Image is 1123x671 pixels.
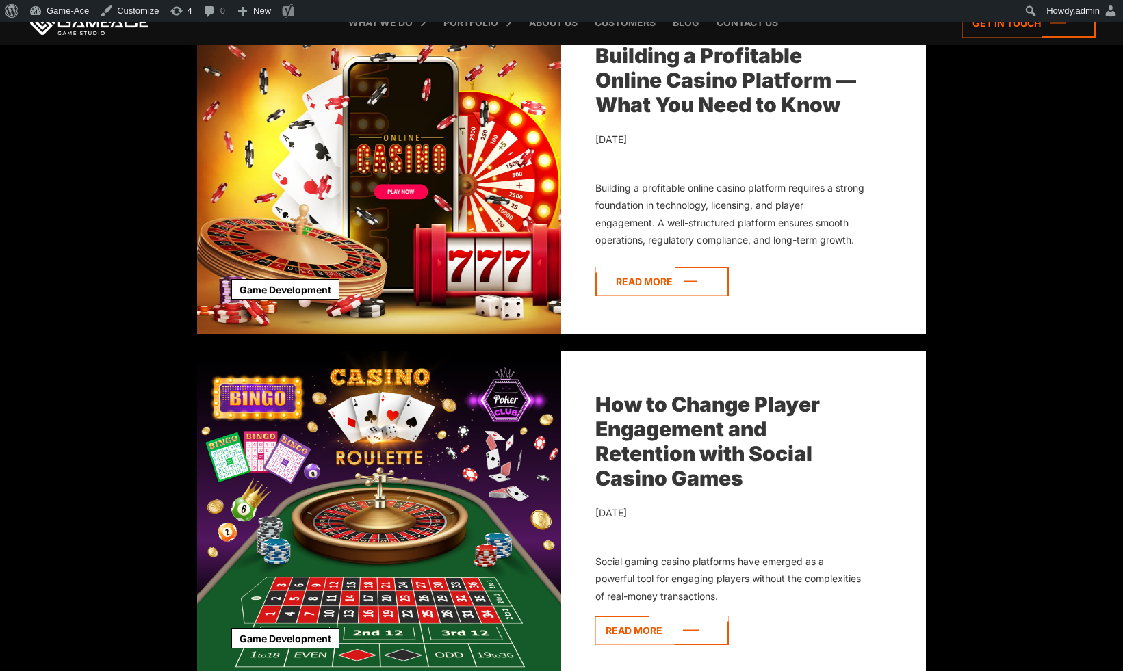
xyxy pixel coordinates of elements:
[595,179,864,249] div: Building a profitable online casino platform requires a strong foundation in technology, licensin...
[962,8,1096,38] a: Get in touch
[197,2,561,334] img: Building a Profitable Online Casino Platform — What You Need to Know
[595,616,729,645] a: Read more
[595,267,729,296] a: Read more
[1076,5,1100,16] span: admin
[595,504,864,522] div: [DATE]
[595,392,820,490] a: How to Change Player Engagement and Retention with Social Casino Games
[231,279,339,300] a: Game Development
[595,553,864,605] div: Social gaming casino platforms have emerged as a powerful tool for engaging players without the c...
[595,131,864,148] div: [DATE]
[595,43,856,117] a: Building a Profitable Online Casino Platform — What You Need to Know
[231,628,339,648] a: Game Development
